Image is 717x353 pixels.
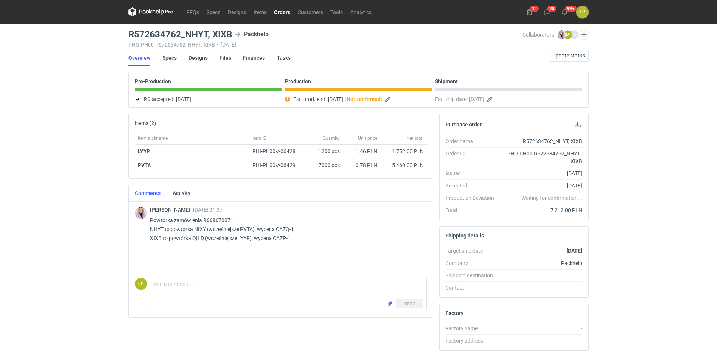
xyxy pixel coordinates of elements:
[500,284,582,291] div: -
[347,7,375,16] a: Analytics
[396,299,423,308] button: Send
[358,135,377,141] span: Unit price
[305,158,343,172] div: 7000 pcs
[150,216,421,243] p: Powtórka zamówienia R668670071. NHYT to powtórka NIXY (wcześniejsze PVTA), wycena CAZQ-1 XIXB to ...
[576,6,589,18] div: Łukasz Postawa
[235,30,269,39] div: Packhelp
[135,278,147,290] figcaption: ŁP
[294,7,327,16] a: Customers
[557,30,566,39] img: Klaudia Wiśniewska
[270,7,294,16] a: Orders
[446,325,500,332] div: Factory name
[500,337,582,344] div: -
[521,194,582,202] em: Waiting for confirmation...
[135,185,161,201] a: Comments
[446,194,500,202] div: Production Deviation
[252,135,267,141] span: Item ID
[135,120,156,126] h2: Items (2)
[305,145,343,158] div: 1200 pcs
[524,6,536,18] button: 11
[150,207,193,213] span: [PERSON_NAME]
[446,284,500,291] div: Contact
[446,337,500,344] div: Factory address
[189,50,208,66] a: Designs
[217,42,219,48] span: •
[277,50,291,66] a: Tasks
[500,207,582,214] div: 7 212.00 PLN
[128,42,522,48] div: PHO-PH00-R572634762_NHYT,-XIXB [DATE]
[285,95,432,104] div: Est. prod. end:
[569,30,578,39] figcaption: IK
[135,78,171,84] p: Pre-Production
[383,161,424,169] div: 5 460.00 PLN
[576,6,589,18] button: ŁP
[435,95,582,104] div: Est. ship date:
[345,96,347,102] em: (
[173,185,190,201] a: Activity
[446,247,500,255] div: Target ship date
[500,150,582,165] div: PHO-PH00-R572634762_NHYT,-XIXB
[193,207,223,213] span: [DATE] 21:37
[573,120,582,129] button: Download PO
[252,161,302,169] div: PHI-PH00-A06429
[500,170,582,177] div: [DATE]
[383,148,424,155] div: 1 752.00 PLN
[500,259,582,267] div: Packhelp
[446,170,500,177] div: Issued
[500,325,582,332] div: -
[486,95,495,104] button: Edit estimated shipping date
[128,30,232,39] h3: R572634762_NHYT, XIXB
[500,138,582,145] div: R572634762_NHYT, XIXB
[446,259,500,267] div: Company
[285,78,311,84] p: Production
[559,6,571,18] button: 99+
[243,50,265,66] a: Finances
[469,95,484,104] span: [DATE]
[567,248,582,254] strong: [DATE]
[435,78,458,84] p: Shipment
[563,30,572,39] figcaption: ŁP
[346,161,377,169] div: 0.78 PLN
[135,95,282,104] div: PO accepted:
[250,7,270,16] a: Items
[549,50,589,62] button: Update status
[384,95,393,104] button: Edit estimated production end date
[162,50,177,66] a: Specs
[346,148,377,155] div: 1.46 PLN
[522,32,554,38] span: Collaborators
[446,182,500,189] div: Accepted
[446,150,500,165] div: Order ID
[446,310,463,316] h2: Factory
[135,278,147,290] div: Łukasz Postawa
[446,207,500,214] div: Total
[138,162,151,168] strong: PVTA
[220,50,231,66] a: Files
[552,53,585,58] span: Update status
[579,30,589,40] button: Edit collaborators
[541,6,553,18] button: 28
[323,135,340,141] span: Quantity
[500,182,582,189] div: [DATE]
[446,233,484,239] h2: Shipping details
[128,50,150,66] a: Overview
[446,272,500,279] div: Shipping destination
[135,207,147,219] img: Klaudia Wiśniewska
[128,7,173,16] svg: Packhelp Pro
[176,95,191,104] span: [DATE]
[138,148,150,154] strong: LYYP
[381,96,382,102] em: )
[327,7,347,16] a: Tools
[406,135,424,141] span: Net total
[446,122,482,127] h2: Purchase order
[203,7,224,16] a: Specs
[404,301,416,306] span: Send
[446,138,500,145] div: Order name
[138,135,168,141] span: Item nickname
[328,95,343,104] span: [DATE]
[347,96,381,102] strong: Not confirmed
[183,7,203,16] a: RFQs
[224,7,250,16] a: Designs
[252,148,302,155] div: PHI-PH00-A06428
